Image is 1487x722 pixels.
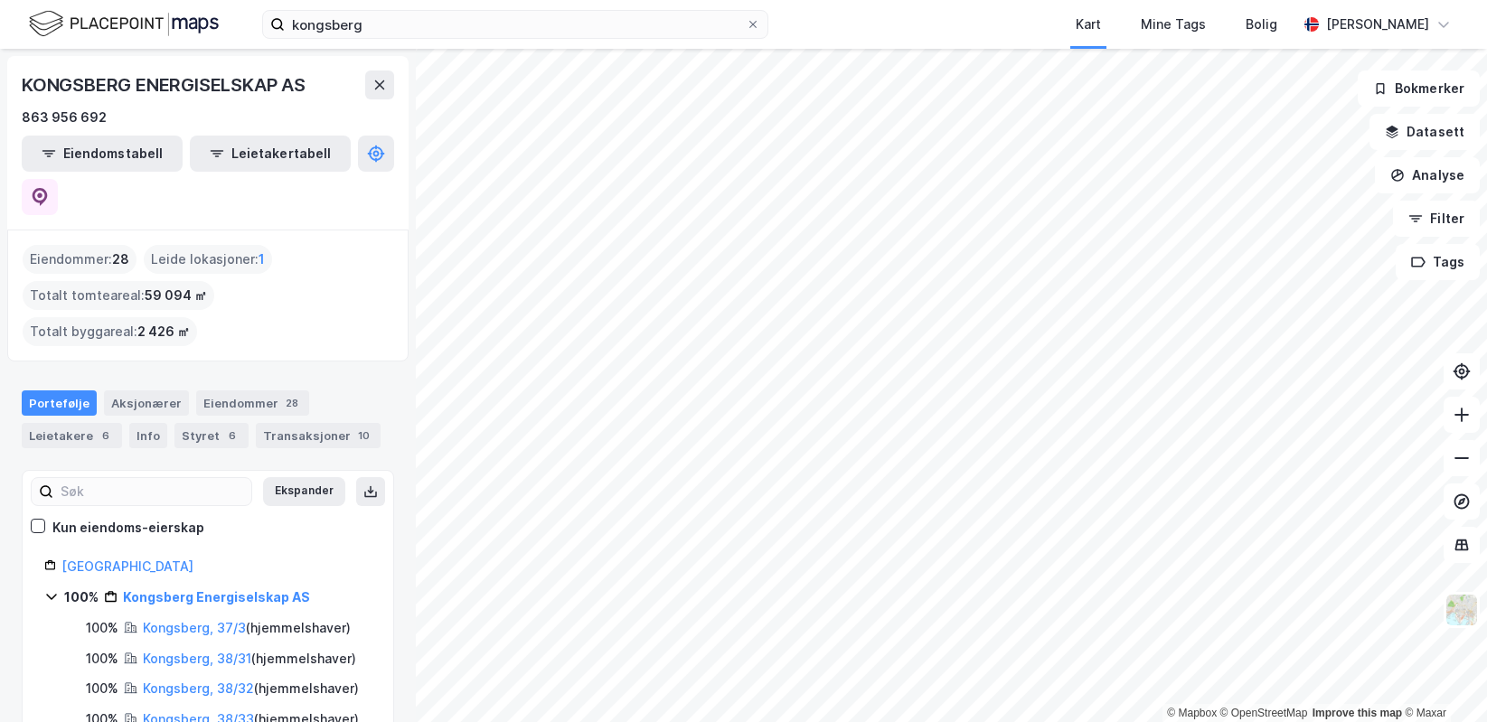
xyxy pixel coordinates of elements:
[1246,14,1277,35] div: Bolig
[23,245,136,274] div: Eiendommer :
[97,427,115,445] div: 6
[1369,114,1480,150] button: Datasett
[1375,157,1480,193] button: Analyse
[123,589,310,605] a: Kongsberg Energiselskap AS
[137,321,190,342] span: 2 426 ㎡
[354,427,373,445] div: 10
[144,245,272,274] div: Leide lokasjoner :
[196,390,309,416] div: Eiendommer
[1220,707,1308,719] a: OpenStreetMap
[1326,14,1429,35] div: [PERSON_NAME]
[1313,707,1402,719] a: Improve this map
[22,136,183,172] button: Eiendomstabell
[223,427,241,445] div: 6
[61,558,193,574] a: [GEOGRAPHIC_DATA]
[64,586,99,608] div: 100%
[143,680,254,696] a: Kongsberg, 38/32
[52,517,204,539] div: Kun eiendoms-eierskap
[143,617,351,639] div: ( hjemmelshaver )
[104,390,189,416] div: Aksjonærer
[263,477,345,506] button: Ekspander
[1167,707,1217,719] a: Mapbox
[174,423,249,448] div: Styret
[22,423,122,448] div: Leietakere
[143,620,246,635] a: Kongsberg, 37/3
[22,107,107,128] div: 863 956 692
[1393,201,1480,237] button: Filter
[282,394,302,412] div: 28
[86,648,118,670] div: 100%
[53,478,251,505] input: Søk
[29,8,219,40] img: logo.f888ab2527a4732fd821a326f86c7f29.svg
[1141,14,1206,35] div: Mine Tags
[143,648,356,670] div: ( hjemmelshaver )
[190,136,351,172] button: Leietakertabell
[1396,244,1480,280] button: Tags
[86,617,118,639] div: 100%
[1076,14,1101,35] div: Kart
[1397,635,1487,722] iframe: Chat Widget
[129,423,167,448] div: Info
[143,651,251,666] a: Kongsberg, 38/31
[1445,593,1479,627] img: Z
[86,678,118,699] div: 100%
[145,285,207,306] span: 59 094 ㎡
[285,11,746,38] input: Søk på adresse, matrikkel, gårdeiere, leietakere eller personer
[143,678,359,699] div: ( hjemmelshaver )
[256,423,381,448] div: Transaksjoner
[259,248,265,270] span: 1
[112,248,129,270] span: 28
[22,70,309,99] div: KONGSBERG ENERGISELSKAP AS
[23,317,197,346] div: Totalt byggareal :
[23,281,214,310] div: Totalt tomteareal :
[1358,70,1480,107] button: Bokmerker
[22,390,97,416] div: Portefølje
